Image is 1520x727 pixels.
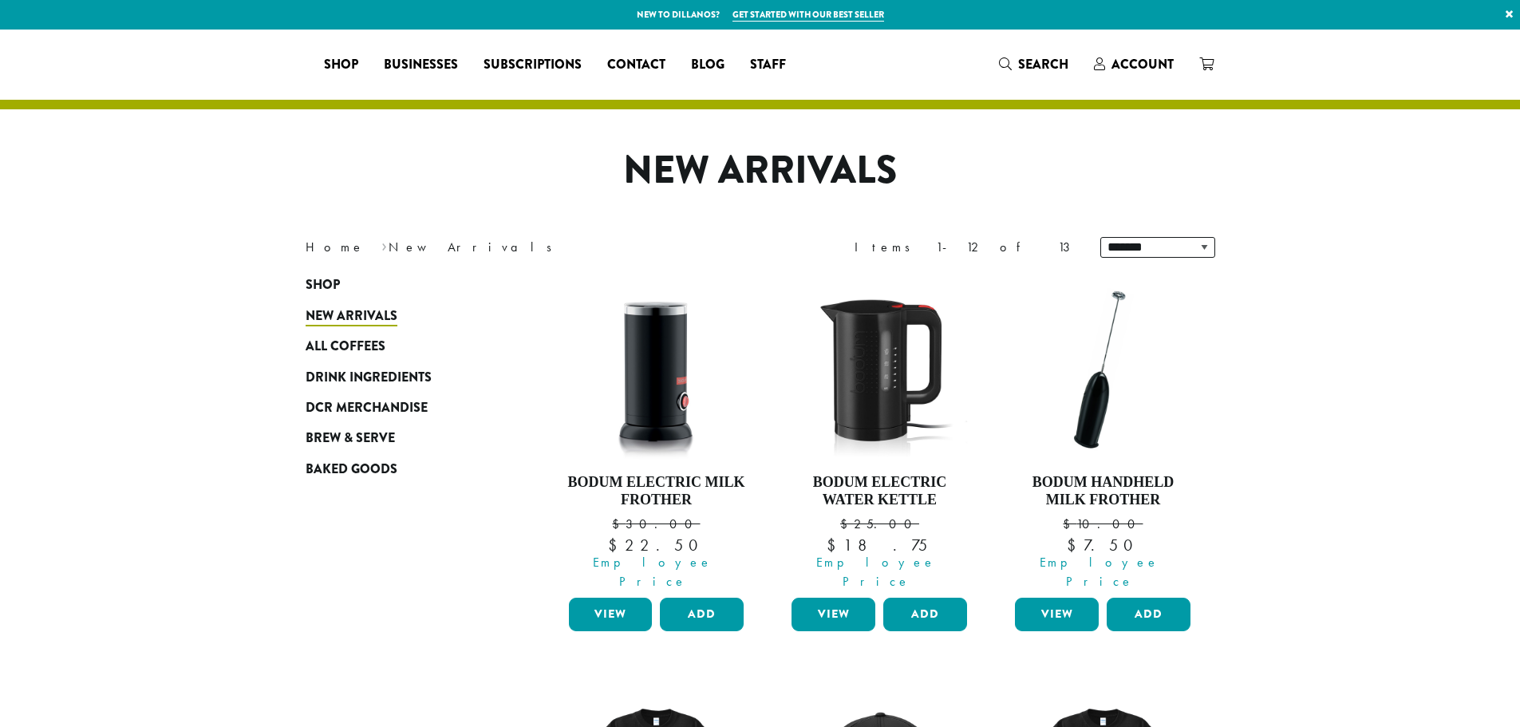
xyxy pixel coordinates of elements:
[1011,474,1194,508] h4: Bodum Handheld Milk Frother
[1111,55,1174,73] span: Account
[1063,516,1143,532] bdi: 10.00
[306,301,497,331] a: New Arrivals
[564,278,748,461] img: DP3954.01-002.png
[1011,278,1194,591] a: Bodum Handheld Milk Frother $10.00 Employee Price
[607,55,665,75] span: Contact
[306,362,497,392] a: Drink Ingredients
[306,331,497,362] a: All Coffees
[750,55,786,75] span: Staff
[306,239,365,255] a: Home
[840,516,919,532] bdi: 25.00
[381,232,387,257] span: ›
[324,55,358,75] span: Shop
[1067,535,1084,555] span: $
[737,52,799,77] a: Staff
[311,52,371,77] a: Shop
[1015,598,1099,631] a: View
[569,598,653,631] a: View
[306,238,736,257] nav: Breadcrumb
[306,423,497,453] a: Brew & Serve
[788,278,971,461] img: DP3955.01.png
[384,55,458,75] span: Businesses
[986,51,1081,77] a: Search
[788,278,971,591] a: Bodum Electric Water Kettle $25.00 Employee Price
[306,454,497,484] a: Baked Goods
[306,275,340,295] span: Shop
[565,278,748,591] a: Bodum Electric Milk Frother $30.00 Employee Price
[306,398,428,418] span: DCR Merchandise
[840,516,854,532] span: $
[732,8,884,22] a: Get started with our best seller
[608,535,705,555] bdi: 22.50
[1011,278,1194,461] img: DP3927.01-002.png
[306,429,395,448] span: Brew & Serve
[660,598,744,631] button: Add
[559,553,748,591] span: Employee Price
[855,238,1076,257] div: Items 1-12 of 13
[306,306,397,326] span: New Arrivals
[1063,516,1076,532] span: $
[883,598,967,631] button: Add
[484,55,582,75] span: Subscriptions
[1107,598,1190,631] button: Add
[306,368,432,388] span: Drink Ingredients
[691,55,724,75] span: Blog
[1005,553,1194,591] span: Employee Price
[608,535,625,555] span: $
[788,474,971,508] h4: Bodum Electric Water Kettle
[306,337,385,357] span: All Coffees
[612,516,700,532] bdi: 30.00
[306,270,497,300] a: Shop
[1067,535,1139,555] bdi: 7.50
[306,393,497,423] a: DCR Merchandise
[1018,55,1068,73] span: Search
[781,553,971,591] span: Employee Price
[294,148,1227,194] h1: New Arrivals
[827,535,933,555] bdi: 18.75
[792,598,875,631] a: View
[612,516,626,532] span: $
[306,460,397,480] span: Baked Goods
[827,535,843,555] span: $
[565,474,748,508] h4: Bodum Electric Milk Frother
